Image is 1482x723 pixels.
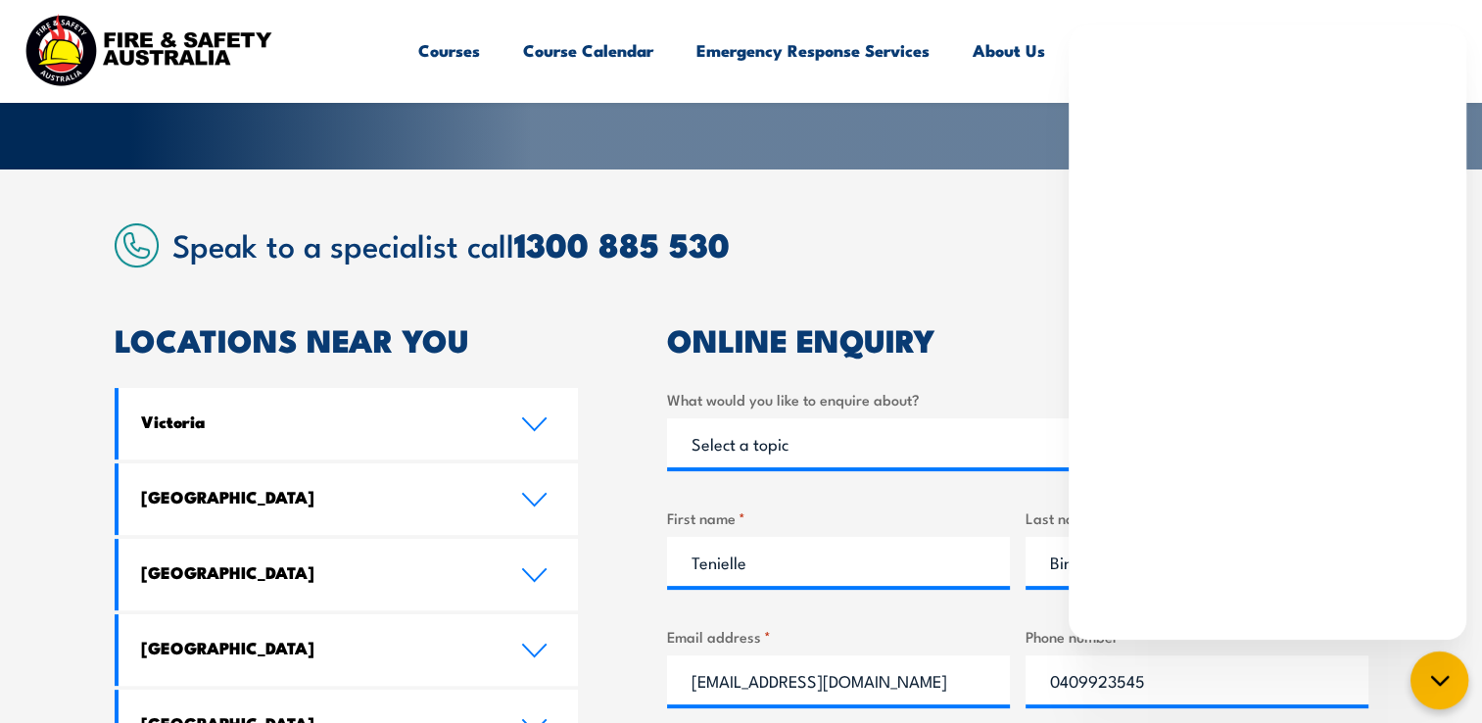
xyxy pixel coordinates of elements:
h4: Victoria [141,410,492,432]
label: What would you like to enquire about? [667,388,1368,410]
label: First name [667,506,1010,529]
a: Emergency Response Services [696,24,930,76]
h2: ONLINE ENQUIRY [667,325,1368,353]
h4: [GEOGRAPHIC_DATA] [141,486,492,507]
h4: [GEOGRAPHIC_DATA] [141,561,492,583]
a: Victoria [119,388,579,459]
a: 1300 885 530 [514,217,730,269]
a: Contact [1328,24,1390,76]
label: Last name [1026,506,1368,529]
button: chat-button [1410,651,1468,709]
a: News [1088,24,1131,76]
iframe: Chatbot [1069,25,1466,640]
a: Learner Portal [1174,24,1285,76]
h2: Speak to a specialist call [172,226,1368,262]
a: Courses [418,24,480,76]
a: Course Calendar [523,24,653,76]
label: Email address [667,625,1010,648]
label: Phone number [1026,625,1368,648]
a: About Us [973,24,1045,76]
a: [GEOGRAPHIC_DATA] [119,614,579,686]
a: [GEOGRAPHIC_DATA] [119,539,579,610]
a: [GEOGRAPHIC_DATA] [119,463,579,535]
h4: [GEOGRAPHIC_DATA] [141,637,492,658]
h2: LOCATIONS NEAR YOU [115,325,579,353]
